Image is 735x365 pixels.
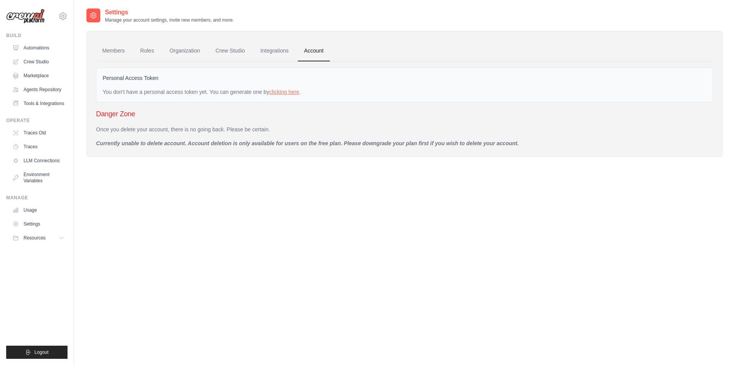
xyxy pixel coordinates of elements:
[6,117,68,124] div: Operate
[6,32,68,39] div: Build
[9,168,68,187] a: Environment Variables
[96,109,713,119] h3: Danger Zone
[298,41,330,61] a: Account
[134,41,160,61] a: Roles
[96,41,131,61] a: Members
[9,70,68,82] a: Marketplace
[6,195,68,201] div: Manage
[9,154,68,167] a: LLM Connections
[103,74,159,82] label: Personal Access Token
[24,235,46,241] span: Resources
[9,56,68,68] a: Crew Studio
[34,349,49,355] span: Logout
[9,127,68,139] a: Traces Old
[9,204,68,216] a: Usage
[9,42,68,54] a: Automations
[9,232,68,244] button: Resources
[9,83,68,96] a: Agents Repository
[9,218,68,230] a: Settings
[96,139,713,147] p: Currently unable to delete account. Account deletion is only available for users on the free plan...
[269,89,299,95] a: clicking here
[9,141,68,153] a: Traces
[96,126,713,133] p: Once you delete your account, there is no going back. Please be certain.
[163,41,206,61] a: Organization
[6,9,45,24] img: Logo
[254,41,295,61] a: Integrations
[105,8,234,17] h2: Settings
[9,97,68,110] a: Tools & Integrations
[210,41,251,61] a: Crew Studio
[103,88,706,96] div: You don't have a personal access token yet. You can generate one by .
[105,17,234,23] p: Manage your account settings, invite new members, and more.
[6,346,68,359] button: Logout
